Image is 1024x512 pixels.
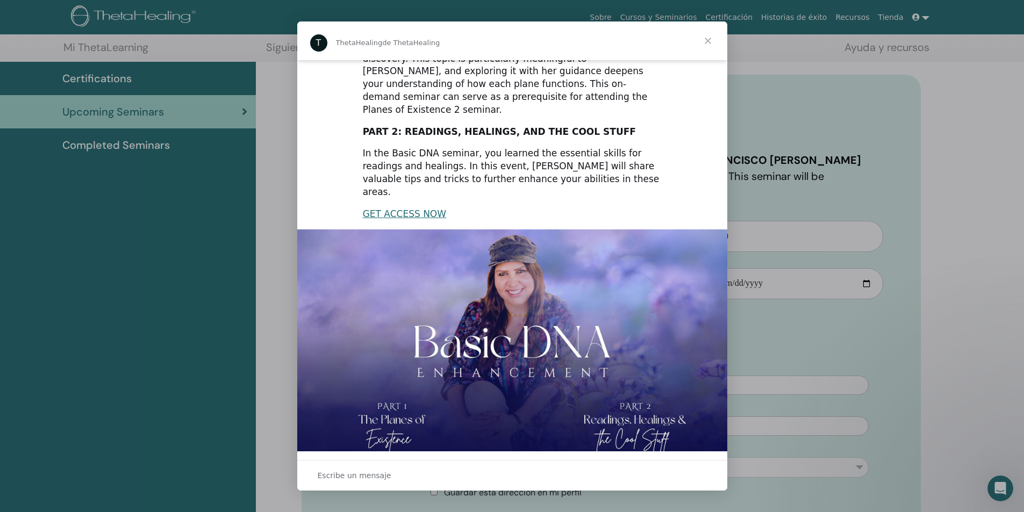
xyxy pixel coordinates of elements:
[310,34,327,52] div: Profile image for ThetaHealing
[363,126,636,137] b: PART 2: READINGS, HEALINGS, AND THE COOL STUFF
[363,147,662,198] div: In the Basic DNA seminar, you learned the essential skills for readings and healings. In this eve...
[363,208,446,219] a: GET ACCESS NOW
[318,468,391,482] span: Escribe un mensaje
[297,460,727,491] div: Abrir conversación y responder
[382,39,440,47] span: de ThetaHealing
[363,27,662,117] div: The Planes of Existence are is the heart of ThetaHealing, acting as a guide to the Creator and of...
[336,39,383,47] span: ThetaHealing
[689,21,727,60] span: Cerrar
